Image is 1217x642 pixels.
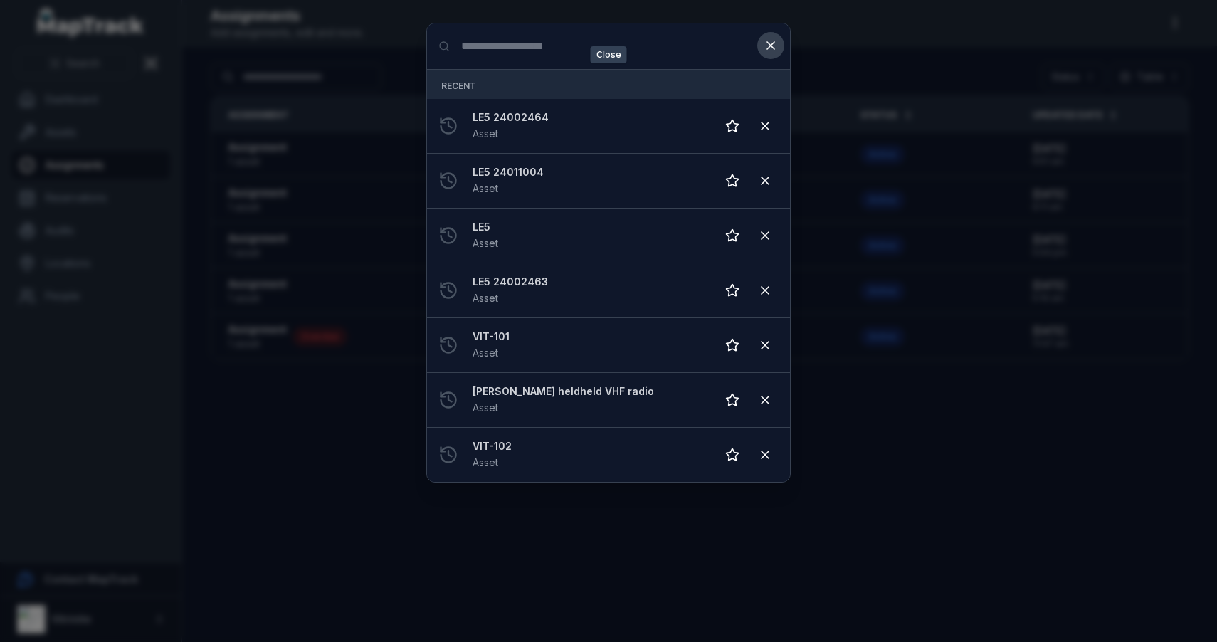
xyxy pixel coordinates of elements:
span: Asset [473,182,498,194]
a: LE5 24002464Asset [473,110,705,142]
strong: LE5 [473,220,705,234]
strong: LE5 24002463 [473,275,705,289]
strong: LE5 24011004 [473,165,705,179]
a: VIT-102Asset [473,439,705,470]
strong: VIT-102 [473,439,705,453]
span: Asset [473,347,498,359]
strong: LE5 24002464 [473,110,705,125]
span: Asset [473,456,498,468]
a: LE5 24011004Asset [473,165,705,196]
a: VIT-101Asset [473,330,705,361]
a: LE5Asset [473,220,705,251]
span: Recent [441,80,476,91]
strong: [PERSON_NAME] heldheld VHF radio [473,384,705,399]
span: Asset [473,127,498,140]
a: LE5 24002463Asset [473,275,705,306]
span: Asset [473,292,498,304]
span: Close [591,46,627,63]
span: Asset [473,401,498,414]
a: [PERSON_NAME] heldheld VHF radioAsset [473,384,705,416]
span: Asset [473,237,498,249]
strong: VIT-101 [473,330,705,344]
